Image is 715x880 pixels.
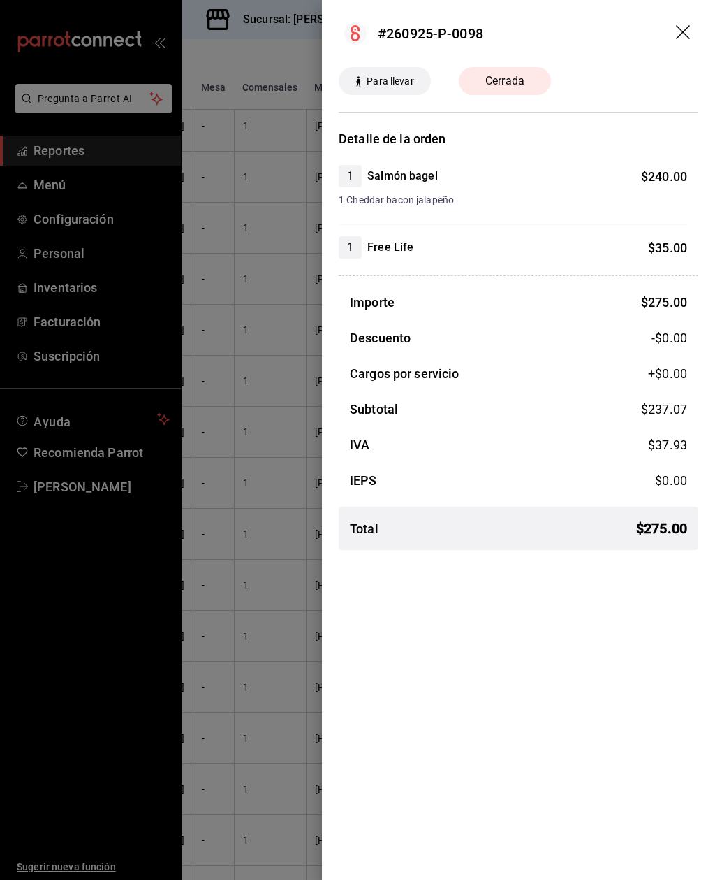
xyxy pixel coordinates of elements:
span: Cerrada [477,73,533,89]
span: $ 240.00 [641,169,687,184]
button: drag [676,25,693,42]
h3: Subtotal [350,400,398,419]
span: $ 237.07 [641,402,687,417]
h3: Importe [350,293,395,312]
span: -$0.00 [651,329,687,347]
h3: Cargos por servicio [350,364,459,383]
span: $ 37.93 [648,438,687,452]
div: #260925-P-0098 [378,23,483,44]
span: $ 0.00 [655,473,687,488]
span: $ 35.00 [648,240,687,255]
h4: Free Life [367,239,413,256]
span: $ 275.00 [641,295,687,310]
span: Para llevar [361,74,419,89]
h4: Salmón bagel [367,168,438,185]
h3: IVA [350,435,369,454]
h3: Descuento [350,329,411,347]
span: 1 [339,239,362,256]
span: 1 Cheddar bacon jalapeño [339,193,687,208]
h3: Total [350,519,378,538]
span: $ 275.00 [636,518,687,539]
span: 1 [339,168,362,185]
h3: IEPS [350,471,377,490]
h3: Detalle de la orden [339,129,698,148]
span: +$ 0.00 [648,364,687,383]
